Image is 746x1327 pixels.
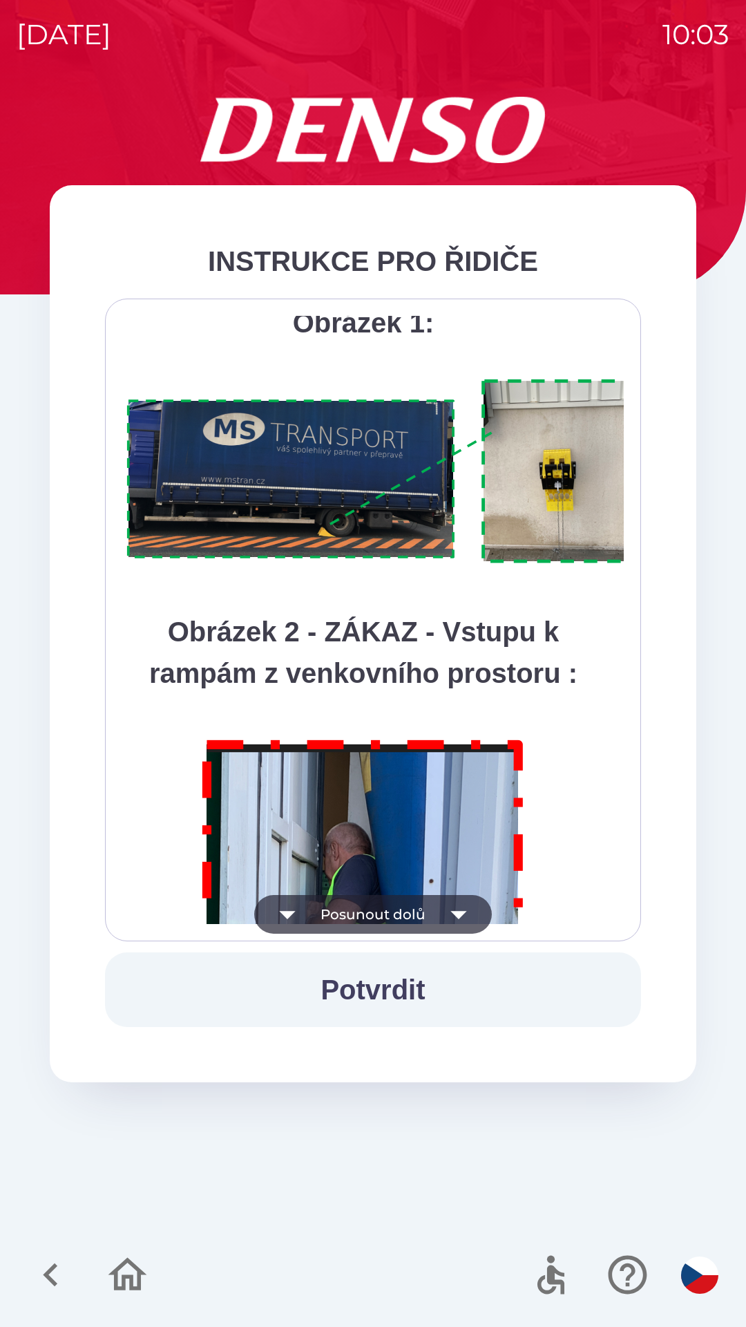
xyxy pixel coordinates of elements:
p: 10:03 [662,14,729,55]
strong: Obrázek 2 - ZÁKAZ - Vstupu k rampám z venkovního prostoru : [149,617,577,688]
img: Logo [50,97,696,163]
button: Potvrdit [105,952,641,1027]
div: INSTRUKCE PRO ŘIDIČE [105,241,641,282]
img: A1ym8hFSA0ukAAAAAElFTkSuQmCC [122,371,658,572]
img: cs flag [681,1257,718,1294]
p: [DATE] [17,14,111,55]
button: Posunout dolů [254,895,492,934]
img: M8MNayrTL6gAAAABJRU5ErkJggg== [186,722,540,1230]
strong: Obrázek 1: [293,308,434,338]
